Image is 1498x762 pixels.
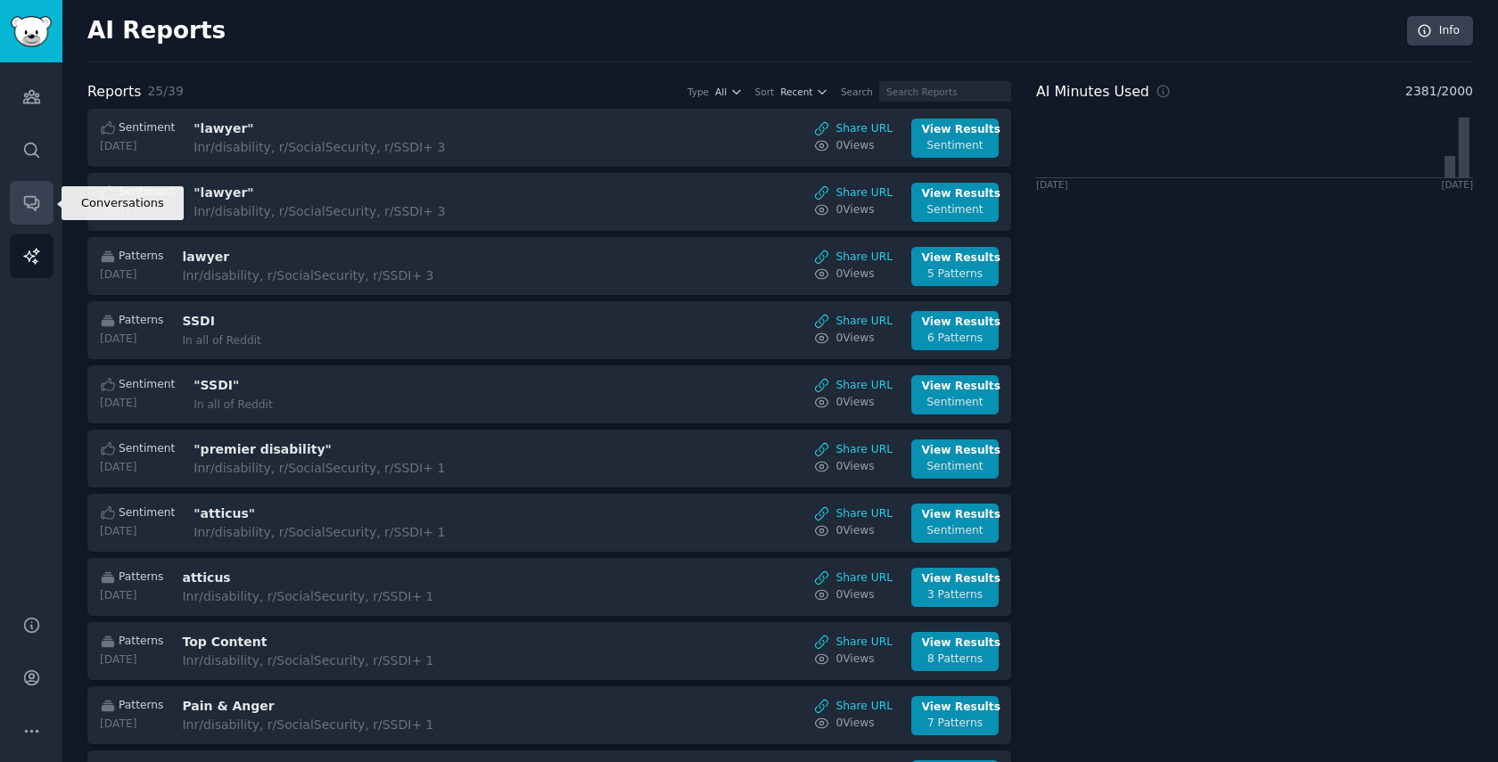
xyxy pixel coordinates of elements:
div: 3 Patterns [922,587,989,603]
div: View Results [922,700,989,716]
a: View ResultsSentiment [911,439,999,479]
a: View Results7 Patterns [911,696,999,735]
div: In r/disability, r/SocialSecurity, r/SSDI + 3 [182,266,481,285]
a: Share URL [814,314,893,330]
span: Recent [780,86,812,98]
div: [DATE] [100,717,163,733]
a: Patterns[DATE]Pain & AngerInr/disability, r/SocialSecurity, r/SSDI+ 1Share URL0ViewsView Results7... [87,686,1011,744]
div: Sentiment [922,395,989,411]
a: Patterns[DATE]atticusInr/disability, r/SocialSecurity, r/SSDI+ 1Share URL0ViewsView Results3 Patt... [87,558,1011,616]
h2: AI Minutes Used [1036,81,1149,103]
span: Sentiment [119,184,175,201]
a: Sentiment[DATE]"premier disability"Inr/disability, r/SocialSecurity, r/SSDI+ 1Share URL0ViewsView... [87,430,1011,488]
a: Sentiment[DATE]"lawyer"Inr/disability, r/SocialSecurity, r/SSDI+ 3Share URL0ViewsView ResultsSent... [87,109,1011,167]
span: Patterns [119,698,163,714]
span: 2381 / 2000 [1405,82,1473,101]
a: 0Views [814,651,893,668]
div: [DATE] [1036,178,1068,191]
h3: "premier disability" [193,440,493,459]
div: In r/disability, r/SocialSecurity, r/SSDI + 1 [193,523,493,542]
a: View ResultsSentiment [911,183,999,222]
div: View Results [922,443,989,459]
div: Sentiment [922,523,989,539]
div: In all of Reddit [182,333,481,349]
div: In r/disability, r/SocialSecurity, r/SSDI + 1 [193,459,493,478]
a: 0Views [814,331,893,347]
a: Share URL [814,570,893,586]
h3: Top Content [182,633,481,651]
div: In r/disability, r/SocialSecurity, r/SSDI + 1 [182,651,481,670]
div: [DATE] [100,588,163,604]
a: Sentiment[DATE]"SSDI"In all of RedditShare URL0ViewsView ResultsSentiment [87,365,1011,423]
a: Share URL [814,250,893,266]
a: 0Views [814,266,893,283]
div: 8 Patterns [922,651,989,668]
div: View Results [922,635,989,651]
a: Sentiment[DATE]"atticus"Inr/disability, r/SocialSecurity, r/SSDI+ 1Share URL0ViewsView ResultsSen... [87,494,1011,552]
a: View Results6 Patterns [911,311,999,350]
div: View Results [922,122,989,138]
div: View Results [922,507,989,523]
a: 0Views [814,202,893,218]
a: 0Views [814,138,893,154]
a: Share URL [814,442,893,458]
div: [DATE] [100,332,163,348]
a: Patterns[DATE]lawyerInr/disability, r/SocialSecurity, r/SSDI+ 3Share URL0ViewsView Results5 Patterns [87,237,1011,295]
div: [DATE] [1441,178,1473,191]
div: View Results [922,571,989,587]
a: View Results8 Patterns [911,632,999,671]
a: View Results3 Patterns [911,568,999,607]
h2: AI Reports [87,17,226,45]
input: Search Reports [879,81,1011,102]
h3: Pain & Anger [182,697,481,716]
a: Share URL [814,185,893,201]
a: 0Views [814,716,893,732]
a: 0Views [814,523,893,539]
a: Share URL [814,121,893,137]
h3: lawyer [182,248,481,266]
button: All [715,86,743,98]
span: Sentiment [119,441,175,457]
a: Share URL [814,506,893,522]
button: Recent [780,86,828,98]
a: Sentiment[DATE]"lawyer"Inr/disability, r/SocialSecurity, r/SSDI+ 3Share URL0ViewsView ResultsSent... [87,173,1011,231]
div: [DATE] [100,460,175,476]
a: 0Views [814,587,893,603]
div: [DATE] [100,652,163,668]
a: Share URL [814,378,893,394]
div: [DATE] [100,524,175,540]
a: Share URL [814,699,893,715]
a: 0Views [814,459,893,475]
a: View ResultsSentiment [911,375,999,414]
div: [DATE] [100,139,175,155]
span: Sentiment [119,505,175,521]
a: Patterns[DATE]SSDIIn all of RedditShare URL0ViewsView Results6 Patterns [87,301,1011,359]
div: View Results [922,379,989,395]
a: 0Views [814,395,893,411]
img: GummySearch logo [11,16,52,47]
div: 7 Patterns [922,716,989,732]
div: Sentiment [922,202,989,218]
div: Sentiment [922,459,989,475]
h3: "lawyer" [193,184,493,202]
span: Patterns [119,313,163,329]
div: In r/disability, r/SocialSecurity, r/SSDI + 1 [182,587,481,606]
a: Patterns[DATE]Top ContentInr/disability, r/SocialSecurity, r/SSDI+ 1Share URL0ViewsView Results8 ... [87,622,1011,680]
h3: SSDI [182,312,481,331]
a: View ResultsSentiment [911,504,999,543]
a: View Results5 Patterns [911,247,999,286]
div: In r/disability, r/SocialSecurity, r/SSDI + 1 [182,716,481,734]
span: 25 / 39 [147,84,183,98]
div: 5 Patterns [922,266,989,283]
div: [DATE] [100,267,163,283]
div: Search [841,86,873,98]
a: View ResultsSentiment [911,119,999,158]
h3: atticus [182,569,481,587]
div: View Results [922,186,989,202]
div: View Results [922,315,989,331]
h3: "atticus" [193,504,493,523]
div: In r/disability, r/SocialSecurity, r/SSDI + 3 [193,202,493,221]
div: In all of Reddit [193,397,493,414]
span: Sentiment [119,120,175,136]
a: Share URL [814,635,893,651]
